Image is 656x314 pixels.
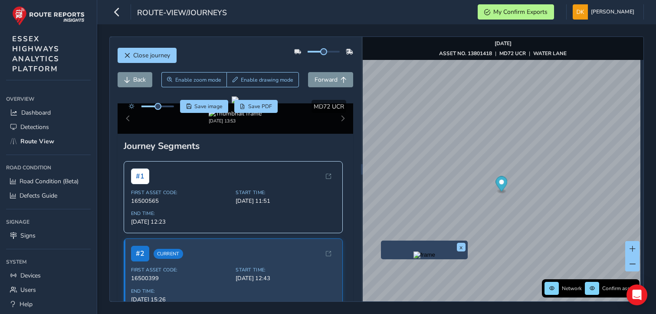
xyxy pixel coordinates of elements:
div: Map marker [495,176,507,194]
span: Enable zoom mode [175,76,221,83]
button: Zoom [161,72,227,87]
span: Current [154,249,183,259]
a: Defects Guide [6,188,91,203]
button: [PERSON_NAME] [573,4,637,20]
span: First Asset Code: [131,267,231,273]
button: Draw [226,72,299,87]
span: Close journey [133,51,170,59]
button: Preview frame [383,251,466,257]
span: Users [20,286,36,294]
button: PDF [234,100,278,113]
img: diamond-layout [573,4,588,20]
a: Devices [6,268,91,283]
span: Signs [20,231,36,240]
img: frame [413,251,435,258]
span: Route View [20,137,54,145]
span: Road Condition (Beta) [20,177,79,185]
span: 16500565 [131,197,231,205]
span: My Confirm Exports [493,8,548,16]
span: Help [20,300,33,308]
span: Forward [315,76,338,84]
a: Help [6,297,91,311]
button: Close journey [118,48,177,63]
span: Start Time: [236,189,335,196]
strong: WATER LANE [533,50,567,57]
div: [DATE] 13:53 [209,118,262,124]
span: Network [562,285,582,292]
span: Back [133,76,146,84]
button: My Confirm Exports [478,4,554,20]
span: # 1 [131,169,149,184]
strong: [DATE] [495,40,512,47]
strong: MD72 UCR [499,50,526,57]
button: Back [118,72,152,87]
span: Confirm assets [602,285,637,292]
div: Road Condition [6,161,91,174]
div: Overview [6,93,91,106]
a: Road Condition (Beta) [6,174,91,188]
a: Route View [6,134,91,149]
button: Forward [308,72,353,87]
div: Open Intercom Messenger [626,284,647,305]
div: Signage [6,215,91,228]
span: First Asset Code: [131,189,231,196]
span: Enable drawing mode [241,76,293,83]
span: Start Time: [236,267,335,273]
span: [PERSON_NAME] [591,4,634,20]
span: route-view/journeys [137,7,227,20]
span: [DATE] 12:23 [131,218,231,226]
a: Users [6,283,91,297]
span: Save PDF [248,103,272,110]
img: rr logo [12,6,85,26]
a: Detections [6,120,91,134]
img: Thumbnail frame [209,109,262,118]
span: Defects Guide [20,192,57,200]
div: Journey Segments [124,140,348,152]
span: [DATE] 11:51 [236,197,335,205]
strong: ASSET NO. 13801418 [439,50,492,57]
div: | | [439,50,567,57]
span: End Time: [131,288,231,294]
span: ESSEX HIGHWAYS ANALYTICS PLATFORM [12,34,59,74]
button: Save [180,100,228,113]
a: Signs [6,228,91,243]
button: x [457,243,466,251]
span: [DATE] 12:43 [236,274,335,282]
a: Dashboard [6,106,91,120]
span: End Time: [131,210,231,217]
span: Devices [20,271,41,280]
span: # 2 [131,246,149,261]
span: Save image [194,103,223,110]
span: [DATE] 15:26 [131,296,231,304]
span: 16500399 [131,274,231,282]
span: Detections [20,123,49,131]
span: MD72 UCR [314,102,344,111]
span: Dashboard [21,109,51,117]
div: System [6,255,91,268]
